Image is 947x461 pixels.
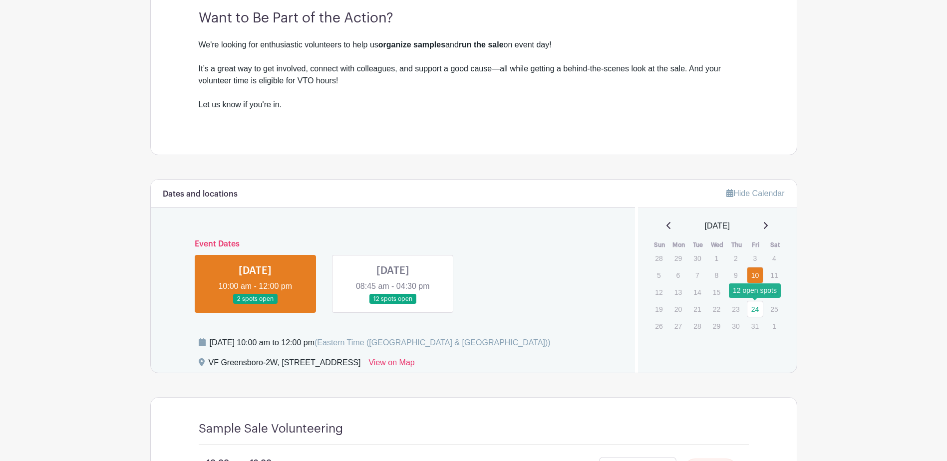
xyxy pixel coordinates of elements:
[727,250,744,266] p: 2
[650,240,669,250] th: Sun
[650,267,667,283] p: 5
[199,422,343,436] h4: Sample Sale Volunteering
[199,10,749,27] h3: Want to Be Part of the Action?
[766,267,782,283] p: 11
[210,337,551,349] div: [DATE] 10:00 am to 12:00 pm
[708,284,725,300] p: 15
[727,284,744,300] p: 16
[747,267,763,283] a: 10
[727,267,744,283] p: 9
[689,267,705,283] p: 7
[670,301,686,317] p: 20
[766,301,782,317] p: 25
[765,240,785,250] th: Sat
[766,250,782,266] p: 4
[708,267,725,283] p: 8
[747,301,763,317] a: 24
[747,318,763,334] p: 31
[689,250,705,266] p: 30
[746,240,766,250] th: Fri
[199,99,749,123] div: Let us know if you're in.
[315,338,551,347] span: (Eastern Time ([GEOGRAPHIC_DATA] & [GEOGRAPHIC_DATA]))
[727,240,746,250] th: Thu
[670,318,686,334] p: 27
[727,318,744,334] p: 30
[747,250,763,266] p: 3
[708,250,725,266] p: 1
[669,240,689,250] th: Mon
[708,301,725,317] p: 22
[727,301,744,317] p: 23
[708,240,727,250] th: Wed
[670,250,686,266] p: 29
[378,40,445,49] strong: organize samples
[650,284,667,300] p: 12
[705,220,730,232] span: [DATE]
[650,301,667,317] p: 19
[689,301,705,317] p: 21
[708,318,725,334] p: 29
[368,357,414,373] a: View on Map
[670,284,686,300] p: 13
[650,318,667,334] p: 26
[689,318,705,334] p: 28
[670,267,686,283] p: 6
[163,190,238,199] h6: Dates and locations
[689,284,705,300] p: 14
[199,39,749,99] div: We're looking for enthusiastic volunteers to help us and on event day! It’s a great way to get in...
[187,239,600,249] h6: Event Dates
[766,318,782,334] p: 1
[688,240,708,250] th: Tue
[209,357,361,373] div: VF Greensboro-2W, [STREET_ADDRESS]
[726,189,784,198] a: Hide Calendar
[459,40,504,49] strong: run the sale
[729,283,781,298] div: 12 open spots
[650,250,667,266] p: 28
